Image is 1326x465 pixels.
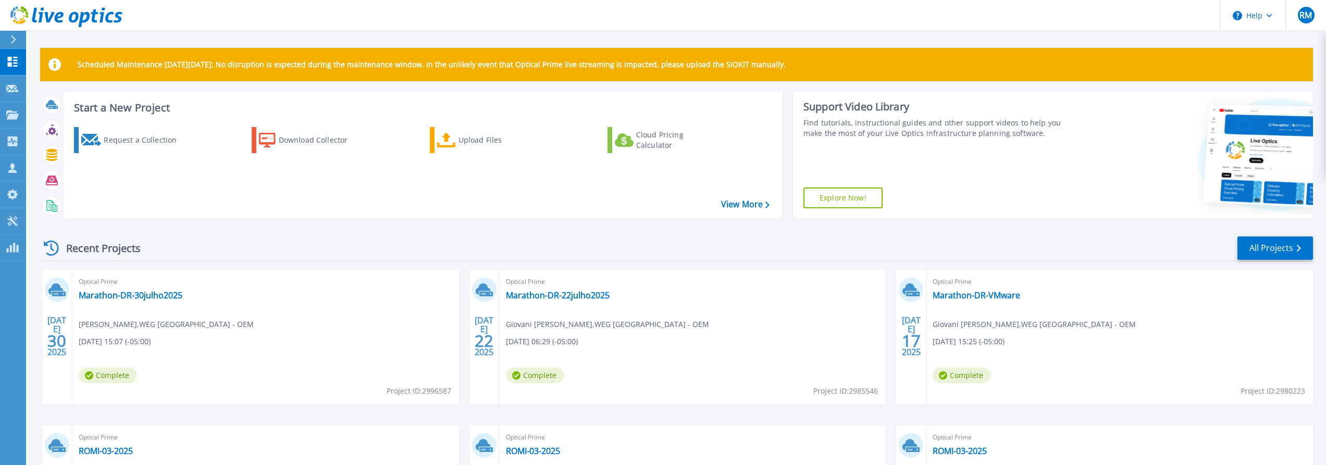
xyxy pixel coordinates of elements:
span: Optical Prime [933,276,1307,287]
div: [DATE] 2025 [901,317,921,355]
a: ROMI-03-2025 [79,446,133,456]
span: Optical Prime [79,432,453,443]
span: [DATE] 15:07 (-05:00) [79,336,151,347]
span: Project ID: 2980223 [1241,385,1305,397]
span: 22 [475,336,493,345]
div: Request a Collection [104,130,187,150]
span: RM [1299,11,1312,19]
a: ROMI-03-2025 [933,446,987,456]
span: [DATE] 15:25 (-05:00) [933,336,1005,347]
div: Download Collector [279,130,362,150]
a: Marathon-DR-VMware [933,290,1020,300]
span: 17 [902,336,921,345]
a: Upload Files [430,127,546,153]
div: [DATE] 2025 [47,317,67,355]
a: Marathon-DR-30julho2025 [79,290,182,300]
span: Optical Prime [506,276,880,287]
span: Project ID: 2985546 [813,385,878,397]
a: ROMI-03-2025 [506,446,560,456]
a: Download Collector [252,127,368,153]
div: Support Video Library [803,100,1072,114]
a: Request a Collection [74,127,190,153]
span: Complete [506,368,564,383]
span: Project ID: 2996587 [387,385,451,397]
span: 30 [47,336,66,345]
span: Complete [933,368,991,383]
div: [DATE] 2025 [474,317,494,355]
span: Giovani [PERSON_NAME] , WEG [GEOGRAPHIC_DATA] - OEM [933,319,1136,330]
div: Cloud Pricing Calculator [636,130,720,150]
p: Scheduled Maintenance [DATE][DATE]: No disruption is expected during the maintenance window. In t... [78,60,786,69]
h3: Start a New Project [74,102,769,114]
span: [DATE] 06:29 (-05:00) [506,336,578,347]
a: View More [721,199,770,209]
div: Recent Projects [40,235,155,261]
span: [PERSON_NAME] , WEG [GEOGRAPHIC_DATA] - OEM [79,319,254,330]
span: Complete [79,368,137,383]
span: Giovani [PERSON_NAME] , WEG [GEOGRAPHIC_DATA] - OEM [506,319,709,330]
span: Optical Prime [933,432,1307,443]
div: Upload Files [458,130,542,150]
span: Optical Prime [79,276,453,287]
a: All Projects [1237,236,1313,260]
a: Cloud Pricing Calculator [608,127,724,153]
a: Marathon-DR-22julho2025 [506,290,610,300]
div: Find tutorials, instructional guides and other support videos to help you make the most of your L... [803,118,1072,139]
span: Optical Prime [506,432,880,443]
a: Explore Now! [803,187,883,208]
